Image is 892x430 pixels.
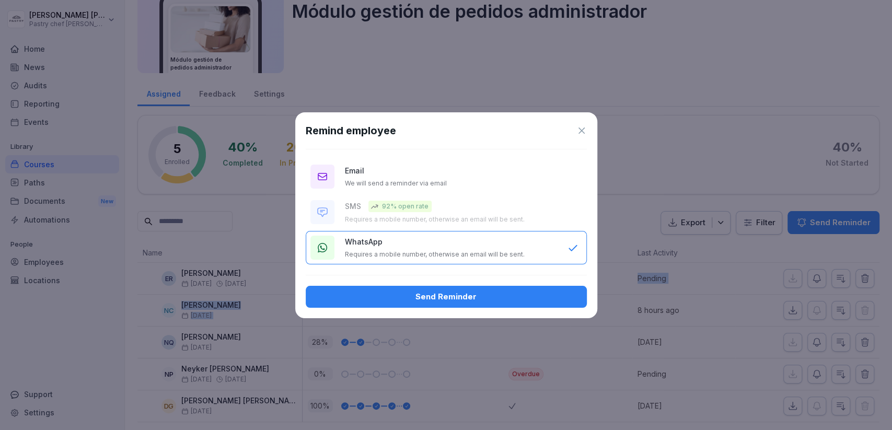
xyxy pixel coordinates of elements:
[345,236,383,247] p: WhatsApp
[345,215,525,224] p: Requires a mobile number, otherwise an email will be sent.
[345,179,447,188] p: We will send a reminder via email
[345,201,361,212] p: SMS
[345,165,364,176] p: Email
[314,291,578,303] div: Send Reminder
[306,286,587,308] button: Send Reminder
[345,250,525,259] p: Requires a mobile number, otherwise an email will be sent.
[306,123,396,138] h1: Remind employee
[382,202,428,211] p: 92% open rate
